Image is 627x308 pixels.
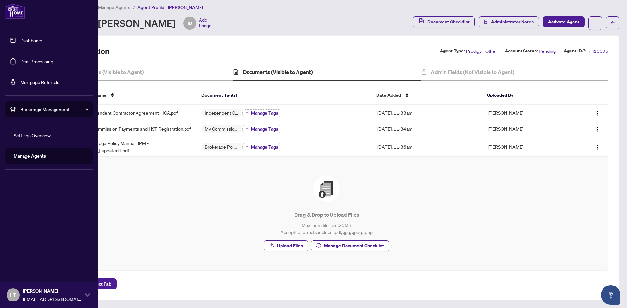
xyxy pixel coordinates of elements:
[53,165,600,262] span: File UploadDrag & Drop to Upload FilesMaximum file size:25MBAccepted formats include .pdf, .jpg, ...
[564,47,586,55] label: Agent ID#:
[20,37,42,43] a: Dashboard
[88,278,117,289] button: Next Tab
[85,125,191,132] span: My Commission Payments and HST Registration.pdf
[23,287,82,295] span: [PERSON_NAME]
[595,111,600,116] img: Logo
[242,143,281,151] button: Manage Tags
[188,20,192,27] span: IB
[277,241,303,251] span: Upload Files
[427,17,470,27] span: Document Checklist
[543,16,585,27] button: Activate Agent
[372,121,483,137] td: [DATE], 11:34am
[20,79,59,85] a: Mortgage Referrals
[245,145,249,148] span: plus
[483,137,571,157] td: [PERSON_NAME]
[55,68,144,76] h4: Agent Profile Fields (Visible to Agent)
[242,109,281,117] button: Manage Tags
[245,127,249,130] span: plus
[483,105,571,121] td: [PERSON_NAME]
[376,92,401,99] span: Date Added
[58,211,595,219] p: Drag & Drop to Upload Files
[592,124,603,134] button: Logo
[242,125,281,133] button: Manage Tags
[592,108,603,118] button: Logo
[610,21,615,25] span: arrow-left
[245,111,249,114] span: plus
[5,3,25,19] img: logo
[251,127,278,131] span: Manage Tags
[440,47,465,55] label: Agent Type:
[14,132,51,138] a: Settings Overview
[93,279,111,289] span: Next Tab
[137,5,203,10] span: Agent Profile - [PERSON_NAME]
[479,16,539,27] button: Administrator Notes
[199,17,212,30] span: Add Image
[58,221,595,236] p: Maximum file size: 25 MB Accepted formats include .pdf, .jpg, .jpeg, .png
[98,5,130,10] span: Manage Agents
[243,68,313,76] h4: Documents (Visible to Agent)
[23,295,82,302] span: [EMAIL_ADDRESS][DOMAIN_NAME]
[85,109,178,116] span: Independent Contractor Agreement - ICA.pdf
[413,16,475,27] button: Document Checklist
[14,153,46,159] a: Manage Agents
[313,176,340,202] img: File Upload
[491,17,534,27] span: Administrator Notes
[251,145,278,149] span: Manage Tags
[20,58,53,64] a: Deal Processing
[371,86,482,105] th: Date Added
[587,47,608,55] span: RH18306
[595,145,600,150] img: Logo
[20,106,88,113] span: Brokerage Management
[202,126,241,131] span: My Commission Payments and HST Registration
[324,241,384,251] span: Manage Document Checklist
[202,110,241,115] span: Independent Contractor Agreement
[85,139,192,154] span: Brokerage Policy Manual BPM - [DATE]_updated1.pdf
[466,47,497,55] span: Prodigy - Other
[483,121,571,137] td: [PERSON_NAME]
[595,127,600,132] img: Logo
[539,47,556,55] span: Pending
[372,137,483,157] td: [DATE], 11:36am
[202,144,241,149] span: Brokerage Policy Manual
[484,20,489,24] span: solution
[601,285,620,305] button: Open asap
[80,86,196,105] th: File Name
[10,290,16,300] span: LT
[372,105,483,121] td: [DATE], 11:33am
[548,17,579,27] span: Activate Agent
[34,17,212,30] div: Agent Profile - [PERSON_NAME]
[482,86,569,105] th: Uploaded By
[431,68,514,76] h4: Admin Fields (Not Visible to Agent)
[196,86,371,105] th: Document Tag(s)
[593,21,598,25] span: ellipsis
[264,240,308,251] button: Upload Files
[592,141,603,152] button: Logo
[505,47,538,55] label: Account Status:
[133,4,135,11] li: /
[251,111,278,115] span: Manage Tags
[311,240,389,251] button: Manage Document Checklist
